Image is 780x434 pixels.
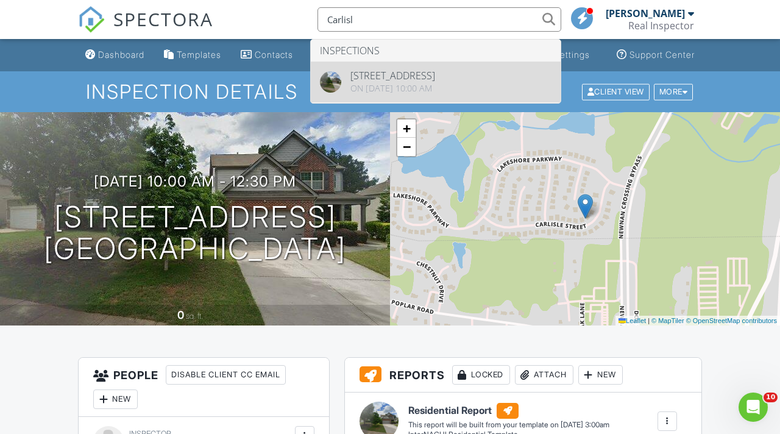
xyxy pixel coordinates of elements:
a: Settings [537,44,595,66]
h3: Reports [345,358,701,393]
span: sq. ft. [186,311,203,321]
a: © MapTiler [651,317,684,324]
a: Dashboard [80,44,149,66]
span: 10 [764,393,778,402]
span: SPECTORA [113,6,213,32]
span: + [403,121,411,136]
div: [STREET_ADDRESS] [350,71,435,80]
a: Metrics [308,44,362,66]
div: Real Inspector [628,20,694,32]
a: Contacts [236,44,298,66]
a: Leaflet [619,317,646,324]
div: Dashboard [98,49,144,60]
iframe: Intercom live chat [739,393,768,422]
img: Marker [578,194,593,219]
li: Inspections [311,40,561,62]
a: Templates [159,44,226,66]
span: − [403,139,411,154]
img: streetview [320,71,341,93]
img: The Best Home Inspection Software - Spectora [78,6,105,33]
div: 0 [177,308,184,321]
div: Client View [582,84,650,100]
div: Locked [452,365,510,385]
div: New [93,390,138,409]
div: Settings [555,49,590,60]
div: Support Center [629,49,695,60]
a: © OpenStreetMap contributors [686,317,777,324]
div: Disable Client CC Email [166,365,286,385]
a: Support Center [612,44,700,66]
div: This report will be built from your template on [DATE] 3:00am [408,420,609,430]
div: Attach [515,365,573,385]
h3: [DATE] 10:00 am - 12:30 pm [94,173,296,190]
div: Templates [177,49,221,60]
div: More [654,84,693,100]
div: Contacts [255,49,293,60]
h1: Inspection Details [86,81,694,102]
h3: People [79,358,329,417]
div: On [DATE] 10:00 am [350,84,435,93]
h1: [STREET_ADDRESS] [GEOGRAPHIC_DATA] [44,201,346,266]
input: Search everything... [317,7,561,32]
div: New [578,365,623,385]
a: Client View [581,87,653,96]
span: | [648,317,650,324]
h6: Residential Report [408,403,609,419]
a: Zoom in [397,119,416,138]
div: [PERSON_NAME] [606,7,685,20]
a: SPECTORA [78,16,213,42]
a: Zoom out [397,138,416,156]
